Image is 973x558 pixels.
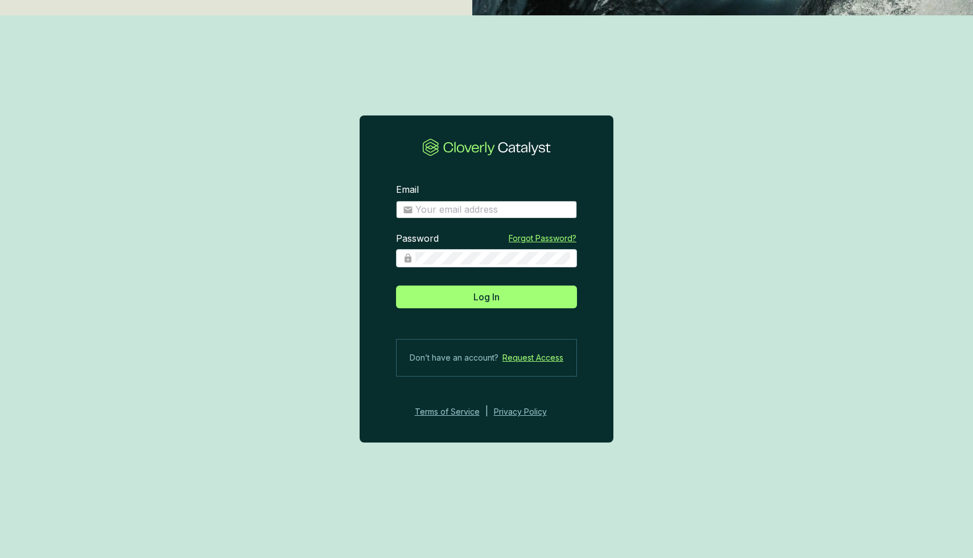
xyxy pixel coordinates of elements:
a: Request Access [502,351,563,365]
a: Privacy Policy [494,405,562,419]
span: Log In [473,290,500,304]
a: Terms of Service [411,405,480,419]
button: Log In [396,286,577,308]
label: Password [396,233,439,245]
a: Forgot Password? [509,233,576,244]
span: Don’t have an account? [410,351,498,365]
div: | [485,405,488,419]
input: Email [415,204,570,216]
label: Email [396,184,419,196]
input: Password [415,252,570,264]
